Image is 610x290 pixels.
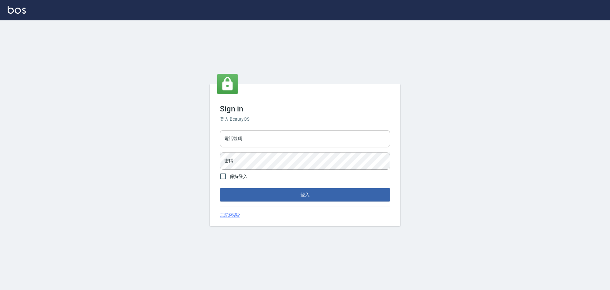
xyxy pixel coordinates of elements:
h6: 登入 BeautyOS [220,116,390,123]
span: 保持登入 [230,173,247,180]
a: 忘記密碼? [220,212,240,219]
img: Logo [8,6,26,14]
button: 登入 [220,188,390,202]
h3: Sign in [220,104,390,113]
